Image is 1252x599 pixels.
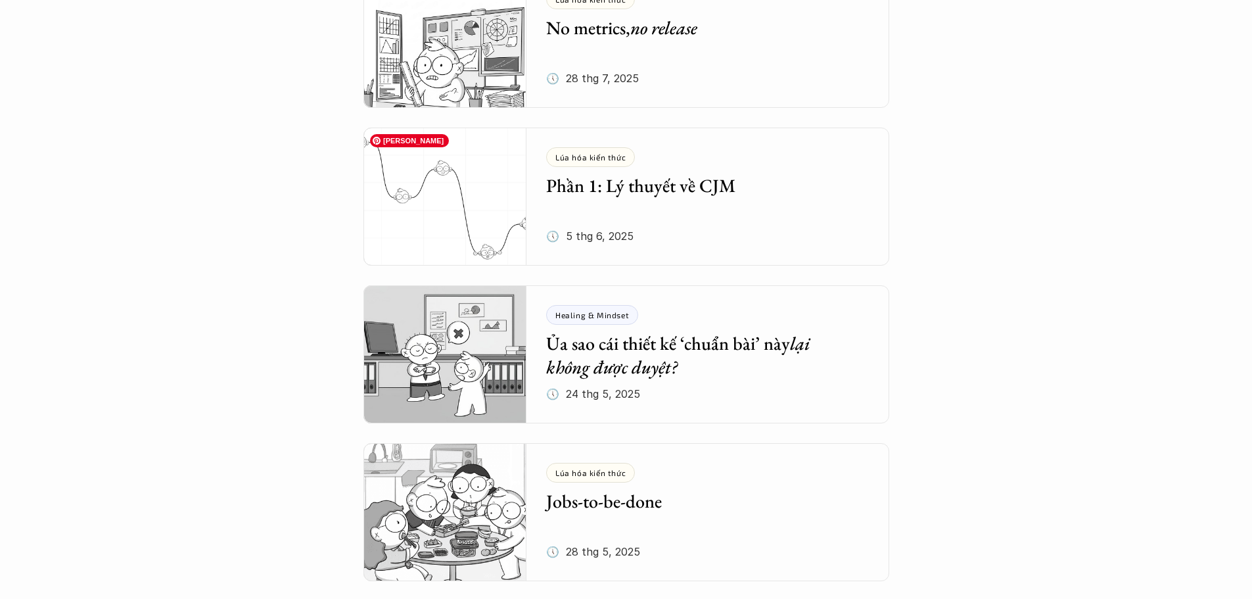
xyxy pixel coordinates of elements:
[546,384,640,404] p: 🕔 24 thg 5, 2025
[363,128,889,266] a: Lúa hóa kiến thứcPhần 1: Lý thuyết về CJM🕔 5 thg 6, 2025
[555,468,626,477] p: Lúa hóa kiến thức
[546,331,814,379] em: lại không được duyệt?
[555,310,629,320] p: Healing & Mindset
[363,443,889,581] a: Lúa hóa kiến thứcJobs-to-be-done🕔 28 thg 5, 2025
[546,16,850,39] h5: No metrics,
[546,68,639,88] p: 🕔 28 thg 7, 2025
[546,489,850,513] h5: Jobs-to-be-done
[630,16,697,39] em: no release
[370,134,449,147] span: [PERSON_NAME]
[546,226,634,246] p: 🕔 5 thg 6, 2025
[555,153,626,162] p: Lúa hóa kiến thức
[546,331,850,379] h5: Ủa sao cái thiết kế ‘chuẩn bài’ này
[546,542,640,562] p: 🕔 28 thg 5, 2025
[363,285,889,423] a: Healing & MindsetỦa sao cái thiết kế ‘chuẩn bài’ nàylại không được duyệt?🕔 24 thg 5, 2025
[546,174,850,197] h5: Phần 1: Lý thuyết về CJM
